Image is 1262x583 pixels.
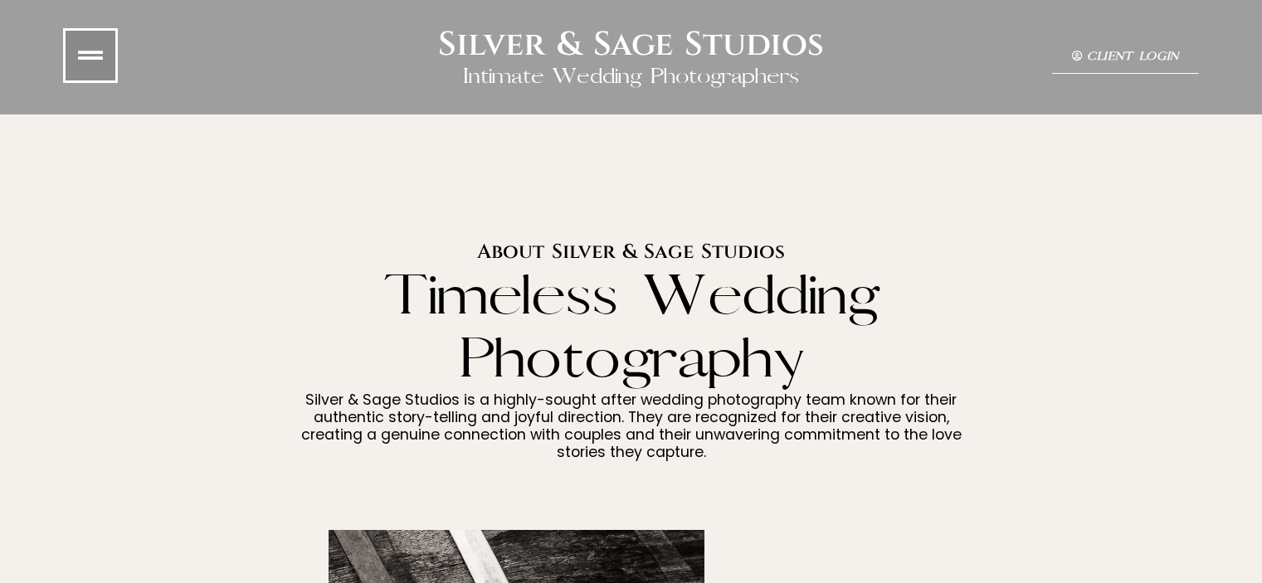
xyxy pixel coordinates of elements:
[233,265,1028,392] h2: Timeless Wedding Photography
[1087,51,1179,63] span: Client Login
[1052,41,1199,74] a: Client Login
[463,65,800,89] h2: Intimate Wedding Photographers
[63,240,1199,265] h2: About Silver & Sage Studios
[301,390,962,462] span: Silver & Sage Studios is a highly-sought after wedding photography team known for their authentic...
[438,25,824,65] h2: Silver & Sage Studios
